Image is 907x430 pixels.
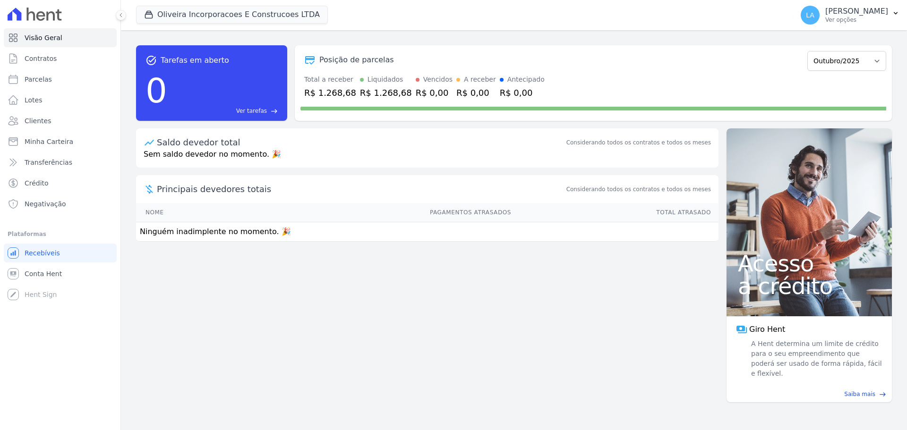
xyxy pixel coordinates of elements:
[4,49,117,68] a: Contratos
[507,75,545,84] div: Antecipado
[157,183,565,195] span: Principais devedores totais
[136,149,719,168] p: Sem saldo devedor no momento. 🎉
[566,138,711,147] div: Considerando todos os contratos e todos os meses
[25,75,52,84] span: Parcelas
[25,199,66,209] span: Negativação
[844,390,875,398] span: Saiba mais
[879,391,886,398] span: east
[4,194,117,213] a: Negativação
[749,339,882,379] span: A Hent determina um limite de crédito para o seu empreendimento que poderá ser usado de forma ráp...
[25,95,43,105] span: Lotes
[806,12,814,18] span: LA
[319,54,394,66] div: Posição de parcelas
[500,86,545,99] div: R$ 0,00
[25,54,57,63] span: Contratos
[271,108,278,115] span: east
[25,269,62,278] span: Conta Hent
[749,324,785,335] span: Giro Hent
[136,6,328,24] button: Oliveira Incorporacoes E Construcoes LTDA
[738,275,881,297] span: a crédito
[464,75,496,84] div: A receber
[732,390,886,398] a: Saiba mais east
[136,203,240,222] th: Nome
[171,107,278,115] a: Ver tarefas east
[304,75,356,84] div: Total a receber
[512,203,719,222] th: Total Atrasado
[416,86,453,99] div: R$ 0,00
[4,132,117,151] a: Minha Carteira
[4,111,117,130] a: Clientes
[4,91,117,110] a: Lotes
[240,203,512,222] th: Pagamentos Atrasados
[4,174,117,193] a: Crédito
[157,136,565,149] div: Saldo devedor total
[25,248,60,258] span: Recebíveis
[4,70,117,89] a: Parcelas
[456,86,496,99] div: R$ 0,00
[25,33,62,42] span: Visão Geral
[25,137,73,146] span: Minha Carteira
[4,264,117,283] a: Conta Hent
[25,116,51,126] span: Clientes
[825,16,888,24] p: Ver opções
[825,7,888,16] p: [PERSON_NAME]
[25,158,72,167] span: Transferências
[360,86,412,99] div: R$ 1.268,68
[4,244,117,262] a: Recebíveis
[8,228,113,240] div: Plataformas
[4,28,117,47] a: Visão Geral
[566,185,711,194] span: Considerando todos os contratos e todos os meses
[738,252,881,275] span: Acesso
[423,75,453,84] div: Vencidos
[25,178,49,188] span: Crédito
[145,55,157,66] span: task_alt
[304,86,356,99] div: R$ 1.268,68
[145,66,167,115] div: 0
[136,222,719,242] td: Ninguém inadimplente no momento. 🎉
[793,2,907,28] button: LA [PERSON_NAME] Ver opções
[4,153,117,172] a: Transferências
[161,55,229,66] span: Tarefas em aberto
[368,75,403,84] div: Liquidados
[236,107,267,115] span: Ver tarefas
